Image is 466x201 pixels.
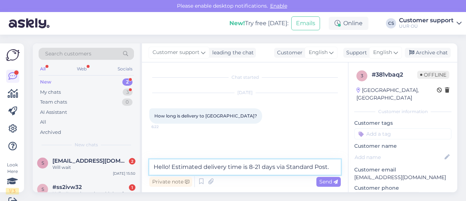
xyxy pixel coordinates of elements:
span: New chats [75,142,98,148]
div: AI Assistant [40,109,67,116]
span: Search customers [45,50,91,58]
input: Add name [355,153,443,161]
input: Add a tag [354,128,451,139]
p: Customer name [354,142,451,150]
div: 2 [122,78,133,86]
span: Send [319,178,338,185]
span: #ss2ivw32 [52,184,82,190]
div: My chats [40,89,61,96]
div: All [39,64,47,74]
div: [DATE] [149,89,341,96]
div: Team chats [40,98,67,106]
div: Chat started [149,74,341,81]
div: Customer [274,49,303,57]
div: Look Here [6,162,19,194]
span: 3 [361,73,363,78]
div: 1 / 3 [6,188,19,194]
b: New! [229,20,245,27]
span: Customer support [153,49,200,57]
a: Customer supportUUR OÜ [399,18,462,29]
button: Emails [291,16,320,30]
div: Private note [149,177,192,187]
div: Online [329,17,368,30]
div: Will wait [52,164,135,171]
div: Archive chat [405,48,451,58]
textarea: Hello! Estimated delivery time is 8-21 days via Standard Post. [149,159,341,175]
div: 3 [123,89,133,96]
div: UUR OÜ [399,23,454,29]
div: CS [386,18,396,28]
span: sincicjan@gmail.com [52,158,128,164]
span: How long is delivery to [GEOGRAPHIC_DATA]? [154,113,257,119]
span: English [373,49,392,57]
div: [GEOGRAPHIC_DATA], [GEOGRAPHIC_DATA] [356,86,437,102]
div: New [40,78,51,86]
div: Archived [40,129,61,136]
img: Askly Logo [6,49,20,61]
div: Customer information [354,108,451,115]
div: 1 [129,184,135,191]
div: leading the chat [209,49,254,57]
div: # 381vbaq2 [372,70,417,79]
div: [DATE] 15:50 [113,171,135,176]
span: s [42,186,44,192]
div: Web [75,64,88,74]
span: s [42,160,44,166]
p: Customer phone [354,184,451,192]
p: [EMAIL_ADDRESS][DOMAIN_NAME] [354,174,451,181]
div: Support [343,49,367,57]
span: 6:22 [151,124,179,130]
span: English [309,49,328,57]
div: All [40,119,46,126]
span: Enable [268,3,289,9]
div: Customer support [399,18,454,23]
p: Customer tags [354,119,451,127]
p: Customer email [354,166,451,174]
div: 0 [122,98,133,106]
div: 2 [129,158,135,165]
div: Socials [116,64,134,74]
span: Offline [417,71,449,79]
div: Try free [DATE]: [229,19,288,28]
